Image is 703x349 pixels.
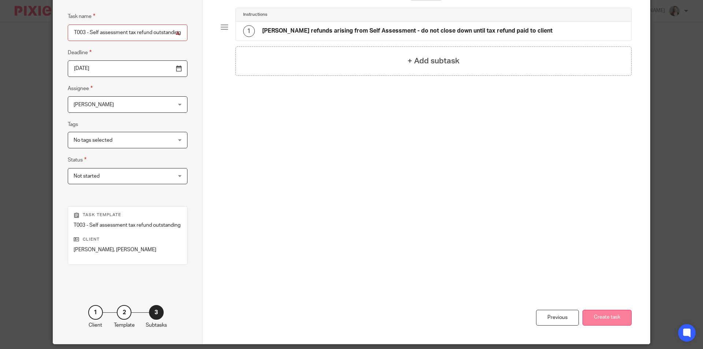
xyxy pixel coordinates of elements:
[68,156,86,164] label: Status
[68,84,93,93] label: Assignee
[74,237,182,242] p: Client
[68,25,187,41] input: Task name
[74,138,112,143] span: No tags selected
[74,102,114,107] span: [PERSON_NAME]
[68,60,187,77] input: Use the arrow keys to pick a date
[117,305,131,320] div: 2
[583,310,632,326] button: Create task
[74,246,182,253] p: [PERSON_NAME], [PERSON_NAME]
[114,322,135,329] p: Template
[243,25,255,37] div: 1
[149,305,164,320] div: 3
[89,322,102,329] p: Client
[262,27,553,35] h4: [PERSON_NAME] refunds arising from Self Assessment - do not close down until tax refund paid to c...
[74,174,100,179] span: Not started
[88,305,103,320] div: 1
[536,310,579,326] div: Previous
[243,12,267,18] h4: Instructions
[408,55,460,67] h4: + Add subtask
[146,322,167,329] p: Subtasks
[68,121,78,128] label: Tags
[74,212,182,218] p: Task template
[68,12,95,21] label: Task name
[74,222,182,229] p: T003 - Self assessment tax refund outstanding
[68,48,92,57] label: Deadline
